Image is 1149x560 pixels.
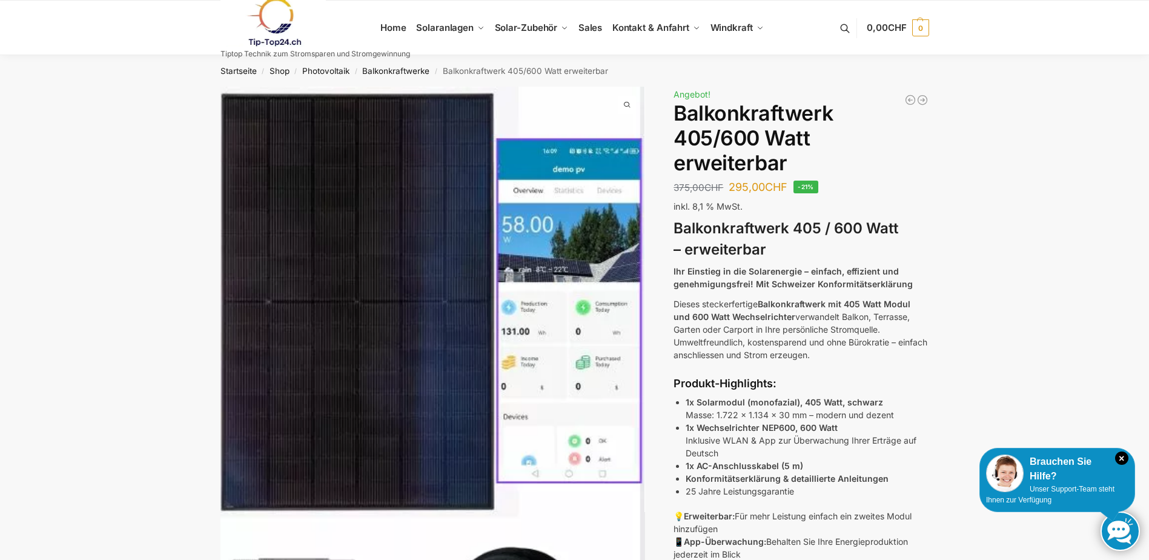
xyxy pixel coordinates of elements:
div: Brauchen Sie Hilfe? [986,455,1128,484]
span: Solar-Zubehör [495,22,558,33]
strong: Ihr Einstieg in die Solarenergie – einfach, effizient und genehmigungsfrei! Mit Schweizer Konform... [674,266,913,289]
span: Windkraft [710,22,753,33]
strong: 1x AC-Anschlusskabel (5 m) [686,461,803,471]
p: Masse: 1.722 x 1.134 x 30 mm – modern und dezent [686,396,929,421]
i: Schließen [1115,452,1128,465]
strong: App-Überwachung: [684,536,766,547]
a: Startseite [220,66,257,76]
h1: Balkonkraftwerk 405/600 Watt erweiterbar [674,101,929,175]
a: Solaranlagen [411,1,489,55]
a: Photovoltaik [302,66,349,76]
strong: 1x Solarmodul (monofazial), 405 Watt, schwarz [686,397,883,407]
a: Balkonkraftwerke [362,66,429,76]
p: Tiptop Technik zum Stromsparen und Stromgewinnung [220,50,410,58]
span: Sales [578,22,603,33]
a: Balkonkraftwerk 600/810 Watt Fullblack [904,94,916,106]
span: CHF [704,182,723,193]
span: Unser Support-Team steht Ihnen zur Verfügung [986,485,1114,504]
span: CHF [765,181,787,193]
a: Shop [270,66,290,76]
span: Solaranlagen [416,22,474,33]
li: 25 Jahre Leistungsgarantie [686,485,929,498]
strong: 1x Wechselrichter NEP600, 600 Watt [686,422,838,433]
bdi: 375,00 [674,182,723,193]
span: inkl. 8,1 % MwSt. [674,201,743,212]
a: Windkraft [705,1,769,55]
a: Kontakt & Anfahrt [607,1,705,55]
a: Sales [573,1,607,55]
span: -21% [793,181,818,193]
span: / [257,67,270,76]
p: Dieses steckerfertige verwandelt Balkon, Terrasse, Garten oder Carport in Ihre persönliche Stromq... [674,298,929,361]
bdi: 295,00 [729,181,787,193]
strong: Produkt-Highlights: [674,377,776,390]
strong: Balkonkraftwerk mit 405 Watt Modul und 600 Watt Wechselrichter [674,299,910,322]
span: CHF [888,22,907,33]
span: / [349,67,362,76]
span: Kontakt & Anfahrt [612,22,689,33]
img: Balkonkraftwerk 405/600 Watt erweiterbar 3 [644,87,1070,512]
strong: Konformitätserklärung & detaillierte Anleitungen [686,473,889,484]
strong: Balkonkraftwerk 405 / 600 Watt – erweiterbar [674,219,898,258]
nav: Breadcrumb [199,55,950,87]
span: / [290,67,302,76]
p: Inklusive WLAN & App zur Überwachung Ihrer Erträge auf Deutsch [686,421,929,459]
span: / [429,67,442,76]
a: 0,00CHF 0 [867,10,929,46]
a: 890/600 Watt Solarkraftwerk + 2,7 KW Batteriespeicher Genehmigungsfrei [916,94,929,106]
span: 0,00 [867,22,906,33]
strong: Erweiterbar: [684,511,735,521]
span: Angebot! [674,89,710,99]
a: Solar-Zubehör [489,1,573,55]
span: 0 [912,19,929,36]
img: Customer service [986,455,1024,492]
